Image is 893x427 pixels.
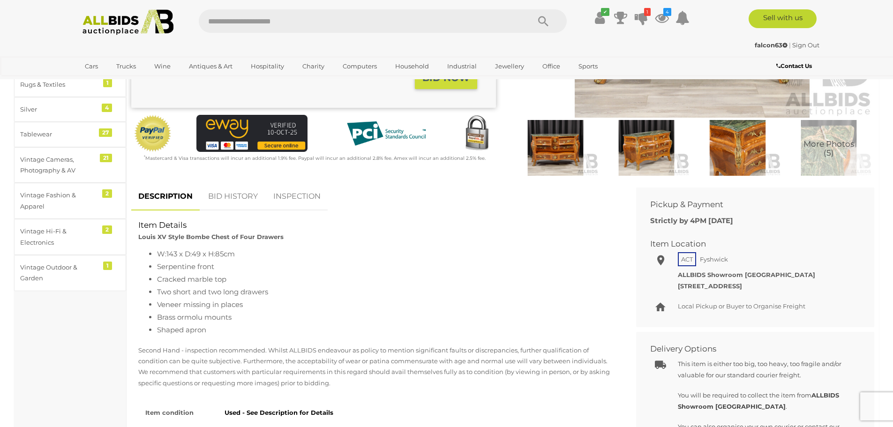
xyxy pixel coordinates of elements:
[144,155,486,161] small: Mastercard & Visa transactions will incur an additional 1.9% fee. Paypal will incur an additional...
[678,302,805,310] span: Local Pickup or Buyer to Organise Freight
[266,183,328,210] a: INSPECTION
[663,8,671,16] i: 4
[678,390,853,412] p: You will be required to collect the item from .
[678,282,742,290] strong: [STREET_ADDRESS]
[138,345,615,389] p: Second Hand - inspection recommended. Whilst ALLBIDS endeavour as policy to mention significant f...
[489,59,530,74] a: Jewellery
[655,9,669,26] a: 4
[634,9,648,26] a: 1
[157,311,615,323] li: Brass ormolu mounts
[157,273,615,285] li: Cracked marble top
[14,97,126,122] a: Silver 4
[102,189,112,198] div: 2
[803,140,854,157] span: More Photos (5)
[792,41,819,49] a: Sign Out
[20,226,98,248] div: Vintage Hi-Fi & Electronics
[102,104,112,112] div: 4
[20,104,98,115] div: Silver
[536,59,566,74] a: Office
[694,120,780,176] img: Louis XV Style Bombe Chest of Four Drawers
[245,59,290,74] a: Hospitality
[148,59,177,74] a: Wine
[458,115,495,152] img: Secured by Rapid SSL
[678,359,853,381] p: This item is either too big, too heavy, too fragile and/or valuable for our standard courier frei...
[79,59,104,74] a: Cars
[749,9,817,28] a: Sell with us
[79,74,158,90] a: [GEOGRAPHIC_DATA]
[339,115,433,152] img: PCI DSS compliant
[201,183,265,210] a: BID HISTORY
[157,285,615,298] li: Two short and two long drawers
[776,61,814,71] a: Contact Us
[650,216,733,225] b: Strictly by 4PM [DATE]
[138,221,615,230] h2: Item Details
[698,253,730,265] span: Fyshwick
[601,8,609,16] i: ✔
[512,120,599,176] img: Louis XV Style Bombe Chest of Four Drawers
[572,59,604,74] a: Sports
[157,323,615,336] li: Shaped apron
[99,128,112,137] div: 27
[520,9,567,33] button: Search
[103,262,112,270] div: 1
[650,345,846,353] h2: Delivery Options
[603,120,690,176] img: Louis XV Style Bombe Chest of Four Drawers
[134,115,172,152] img: Official PayPal Seal
[786,120,872,176] a: More Photos(5)
[131,183,200,210] a: DESCRIPTION
[100,154,112,162] div: 21
[20,129,98,140] div: Tablewear
[789,41,791,49] span: |
[755,41,789,49] a: falcon63
[678,252,696,266] span: ACT
[650,200,846,209] h2: Pickup & Payment
[225,409,333,416] strong: Used - See Description for Details
[20,262,98,284] div: Vintage Outdoor & Garden
[103,79,112,87] div: 1
[14,219,126,255] a: Vintage Hi-Fi & Electronics 2
[755,41,788,49] strong: falcon63
[196,115,308,152] img: eWAY Payment Gateway
[183,59,239,74] a: Antiques & Art
[20,79,98,90] div: Rugs & Textiles
[145,409,194,416] strong: Item condition
[593,9,607,26] a: ✔
[441,59,483,74] a: Industrial
[776,62,812,69] b: Contact Us
[678,391,839,410] b: ALLBIDS Showroom [GEOGRAPHIC_DATA]
[14,183,126,219] a: Vintage Fashion & Apparel 2
[389,59,435,74] a: Household
[14,255,126,291] a: Vintage Outdoor & Garden 1
[644,8,651,16] i: 1
[14,147,126,183] a: Vintage Cameras, Photography & AV 21
[138,233,284,240] strong: Louis XV Style Bombe Chest of Four Drawers
[157,260,615,273] li: Serpentine front
[20,154,98,176] div: Vintage Cameras, Photography & AV
[77,9,179,35] img: Allbids.com.au
[20,190,98,212] div: Vintage Fashion & Apparel
[110,59,142,74] a: Trucks
[296,59,330,74] a: Charity
[157,247,615,260] li: W:143 x D:49 x H:85cm
[14,72,126,97] a: Rugs & Textiles 1
[14,122,126,147] a: Tablewear 27
[102,225,112,234] div: 2
[650,240,846,248] h2: Item Location
[337,59,383,74] a: Computers
[678,271,815,278] strong: ALLBIDS Showroom [GEOGRAPHIC_DATA]
[157,298,615,311] li: Veneer missing in places
[786,120,872,176] img: Louis XV Style Bombe Chest of Four Drawers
